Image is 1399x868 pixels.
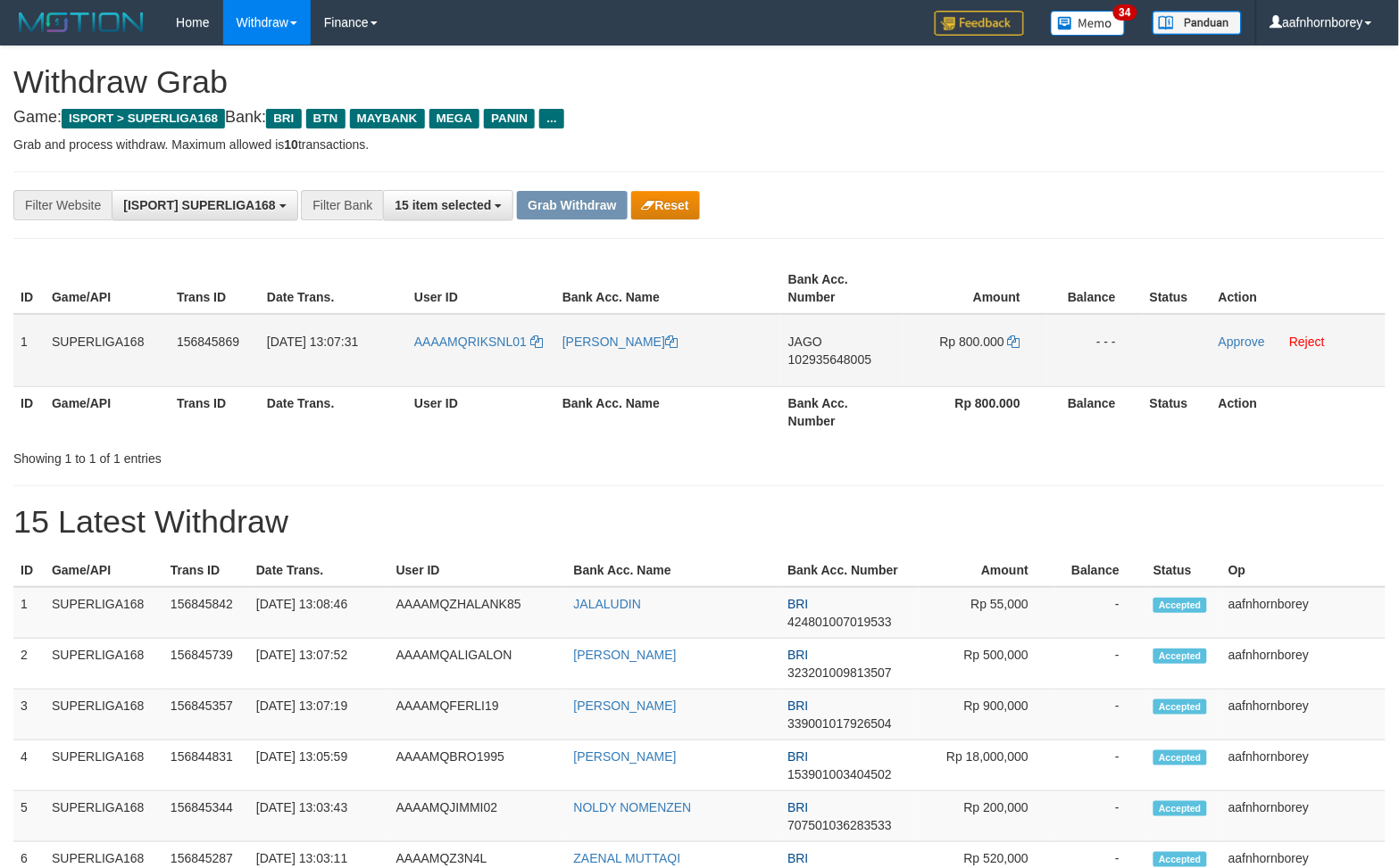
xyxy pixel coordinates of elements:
[45,554,163,587] th: Game/API
[903,263,1047,314] th: Amount
[1047,386,1143,437] th: Balance
[45,740,163,791] td: SUPERLIGA168
[383,190,513,220] button: 15 item selected
[45,314,170,387] td: SUPERLIGA168
[539,109,563,128] span: ...
[903,386,1047,437] th: Rp 800.000
[1221,554,1386,587] th: Op
[13,791,45,842] td: 5
[919,554,1055,587] th: Amount
[788,352,871,367] span: Copy 102935648005 to clipboard
[787,665,892,680] span: Copy 323201009813507 to clipboard
[13,639,45,690] td: 2
[1055,639,1146,690] td: -
[249,639,389,690] td: [DATE] 13:07:52
[123,198,275,212] span: [ISPORT] SUPERLIGA168
[13,263,45,314] th: ID
[163,791,249,842] td: 156845344
[562,335,678,349] a: [PERSON_NAME]
[13,554,45,587] th: ID
[1153,11,1242,35] img: panduan.png
[112,190,297,220] button: [ISPORT] SUPERLIGA168
[1221,791,1386,842] td: aafnhornborey
[788,335,822,349] span: JAGO
[1055,587,1146,639] td: -
[574,699,677,713] a: [PERSON_NAME]
[787,648,808,662] span: BRI
[517,191,627,219] button: Grab Withdraw
[781,263,903,314] th: Bank Acc. Number
[13,587,45,639] td: 1
[574,597,641,611] a: JALALUDIN
[1153,750,1207,765] span: Accepted
[1051,11,1126,36] img: Button%20Memo.svg
[1055,554,1146,587] th: Balance
[389,639,567,690] td: AAAAMQALIGALON
[13,9,149,36] img: MOTION_logo.png
[45,639,163,690] td: SUPERLIGA168
[266,109,301,128] span: BRI
[389,587,567,639] td: AAAAMQZHALANK85
[787,767,892,781] span: Copy 153901003404502 to clipboard
[1047,263,1143,314] th: Balance
[787,597,808,611] span: BRI
[1221,639,1386,690] td: aafnhornborey
[787,851,808,865] span: BRI
[1143,263,1212,314] th: Status
[62,109,225,128] span: ISPORT > SUPERLIGA168
[389,690,567,740] td: AAAAMQFERLI19
[1212,263,1386,314] th: Action
[1153,598,1207,613] span: Accepted
[1153,852,1207,867] span: Accepted
[249,791,389,842] td: [DATE] 13:03:43
[1047,314,1143,387] td: - - -
[567,554,781,587] th: Bank Acc. Name
[919,791,1055,842] td: Rp 200,000
[787,699,808,713] span: BRI
[555,386,781,437] th: Bank Acc. Name
[170,386,260,437] th: Trans ID
[249,740,389,791] td: [DATE] 13:05:59
[1143,386,1212,437] th: Status
[574,800,692,814] a: NOLDY NOMENZEN
[919,740,1055,791] td: Rp 18,000,000
[781,386,903,437] th: Bank Acc. Number
[13,740,45,791] td: 4
[414,335,527,349] span: AAAAMQRIKSNL01
[260,386,407,437] th: Date Trans.
[1219,335,1265,349] a: Approve
[940,335,1004,349] span: Rp 800.000
[935,11,1024,36] img: Feedback.jpg
[1221,587,1386,639] td: aafnhornborey
[631,191,700,219] button: Reset
[163,587,249,639] td: 156845842
[13,64,1386,100] h1: Withdraw Grab
[574,749,677,764] a: [PERSON_NAME]
[1221,740,1386,791] td: aafnhornborey
[45,386,170,437] th: Game/API
[13,109,1386,127] h4: Game: Bank:
[574,648,677,662] a: [PERSON_NAME]
[787,800,808,814] span: BRI
[574,851,681,865] a: ZAENAL MUTTAQI
[284,137,298,152] strong: 10
[163,740,249,791] td: 156844831
[919,639,1055,690] td: Rp 500,000
[260,263,407,314] th: Date Trans.
[350,109,425,128] span: MAYBANK
[414,335,543,349] a: AAAAMQRIKSNL01
[13,442,570,467] div: Showing 1 to 1 of 1 entries
[1055,740,1146,791] td: -
[177,335,239,349] span: 156845869
[389,791,567,842] td: AAAAMQJIMMI02
[1055,690,1146,740] td: -
[45,791,163,842] td: SUPERLIGA168
[13,136,1386,153] p: Grab and process withdraw. Maximum allowed is transactions.
[1212,386,1386,437] th: Action
[45,587,163,639] td: SUPERLIGA168
[1153,801,1207,816] span: Accepted
[1055,791,1146,842] td: -
[1153,649,1207,664] span: Accepted
[787,716,892,731] span: Copy 339001017926504 to clipboard
[13,386,45,437] th: ID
